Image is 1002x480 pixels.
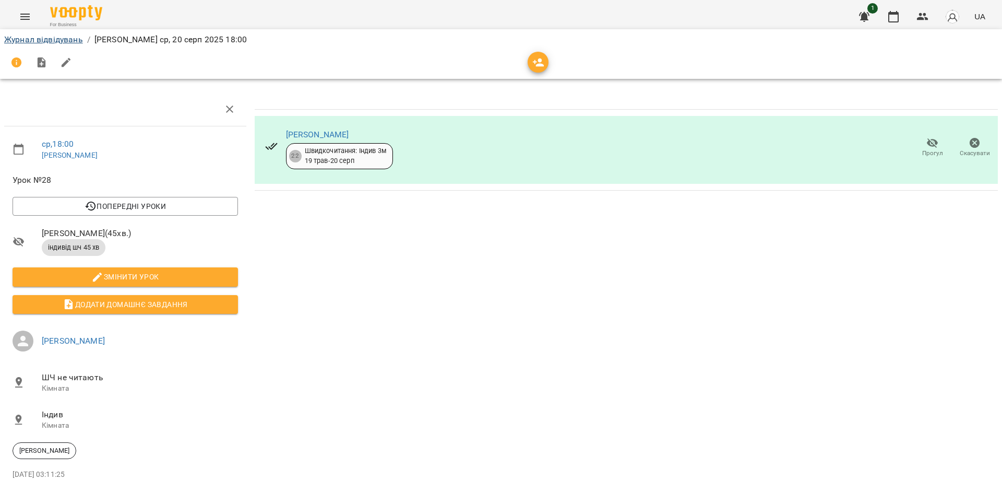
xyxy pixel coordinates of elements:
span: Попередні уроки [21,200,230,213]
div: 22 [289,150,302,162]
span: 1 [867,3,878,14]
span: Індив [42,408,238,421]
li: / [87,33,90,46]
button: Попередні уроки [13,197,238,216]
nav: breadcrumb [4,33,998,46]
p: [PERSON_NAME] ср, 20 серп 2025 18:00 [94,33,247,46]
span: Урок №28 [13,174,238,186]
span: Змінити урок [21,271,230,283]
span: Додати домашнє завдання [21,298,230,311]
div: Швидкочитання: Індив 3м 19 трав - 20 серп [305,146,386,166]
a: [PERSON_NAME] [42,151,98,159]
button: Прогул [911,133,953,162]
span: Скасувати [960,149,990,158]
span: Прогул [922,149,943,158]
button: Menu [13,4,38,29]
div: [PERSON_NAME] [13,442,76,459]
span: [PERSON_NAME] [13,446,76,455]
a: ср , 18:00 [42,139,74,149]
p: [DATE] 03:11:25 [13,470,238,480]
button: UA [970,7,989,26]
span: індивід шч 45 хв [42,243,105,252]
img: avatar_s.png [945,9,960,24]
img: Voopty Logo [50,5,102,20]
button: Змінити урок [13,267,238,286]
span: UA [974,11,985,22]
a: Журнал відвідувань [4,34,83,44]
span: ШЧ не читають [42,371,238,384]
p: Кімната [42,383,238,394]
a: [PERSON_NAME] [42,336,105,346]
span: For Business [50,21,102,28]
button: Скасувати [953,133,996,162]
a: [PERSON_NAME] [286,130,349,139]
button: Додати домашнє завдання [13,295,238,314]
span: [PERSON_NAME] ( 45 хв. ) [42,227,238,240]
p: Кімната [42,420,238,431]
